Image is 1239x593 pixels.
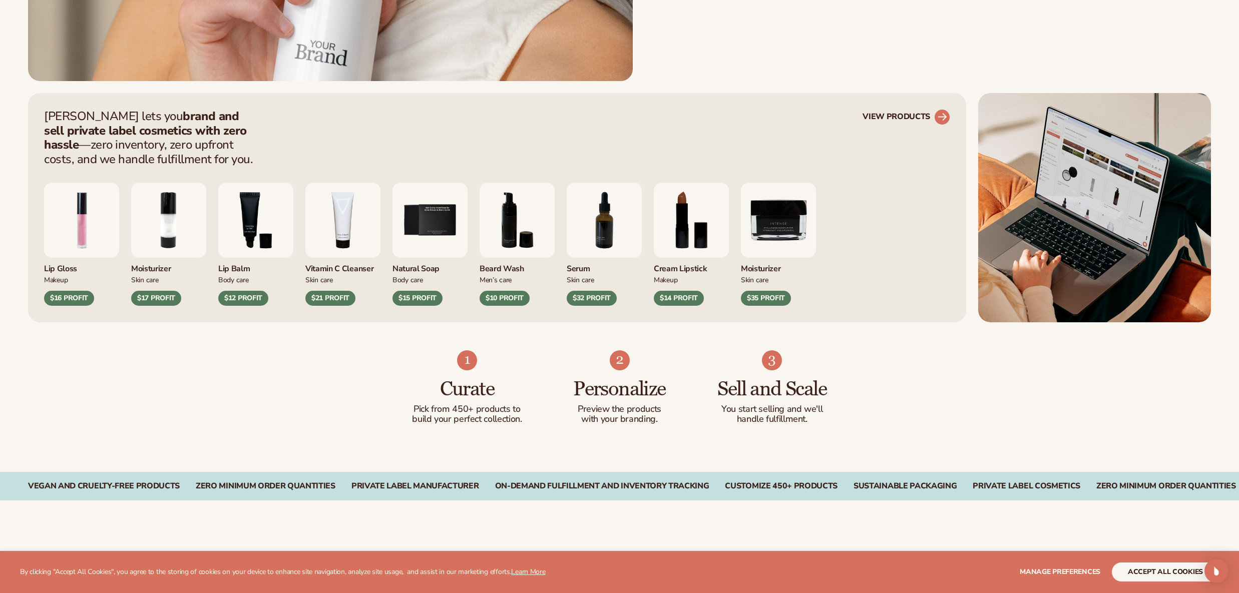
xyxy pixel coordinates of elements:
h3: Sell and Scale [716,378,829,400]
div: $10 PROFIT [480,291,530,306]
div: Zero Minimum Order Quantities [196,481,335,491]
div: $12 PROFIT [218,291,268,306]
img: Shopify Image 5 [610,350,630,370]
p: Preview the products [563,404,676,414]
img: Collagen and retinol serum. [567,183,642,258]
div: Lip Balm [218,258,293,274]
div: Moisturizer [741,258,816,274]
div: Beard Wash [480,258,555,274]
div: Serum [567,258,642,274]
div: Vitamin C Cleanser [305,258,380,274]
div: $35 PROFIT [741,291,791,306]
div: Natural Soap [392,258,468,274]
div: 6 / 9 [480,183,555,306]
img: Luxury cream lipstick. [654,183,729,258]
img: Vitamin c cleanser. [305,183,380,258]
div: Skin Care [305,274,380,285]
div: Open Intercom Messenger [1204,559,1228,583]
div: Makeup [654,274,729,285]
div: 3 / 9 [218,183,293,306]
div: 9 / 9 [741,183,816,306]
div: Makeup [44,274,119,285]
div: 7 / 9 [567,183,642,306]
img: Smoothing lip balm. [218,183,293,258]
a: VIEW PRODUCTS [863,109,950,125]
img: Shopify Image 4 [457,350,477,370]
div: $15 PROFIT [392,291,443,306]
img: Foaming beard wash. [480,183,555,258]
p: By clicking "Accept All Cookies", you agree to the storing of cookies on your device to enhance s... [20,568,546,576]
img: Shopify Image 6 [762,350,782,370]
div: PRIVATE LABEL MANUFACTURER [351,481,479,491]
button: accept all cookies [1112,562,1219,581]
div: Moisturizer [131,258,206,274]
img: Shopify Image 2 [978,93,1211,322]
div: CUSTOMIZE 450+ PRODUCTS [725,481,838,491]
p: handle fulfillment. [716,414,829,424]
div: Skin Care [131,274,206,285]
div: Men’s Care [480,274,555,285]
img: Moisturizing lotion. [131,183,206,258]
div: $14 PROFIT [654,291,704,306]
div: 5 / 9 [392,183,468,306]
div: Vegan and Cruelty-Free Products [28,481,180,491]
h3: Personalize [563,378,676,400]
div: ZERO MINIMUM ORDER QUANTITIES [1096,481,1236,491]
span: Manage preferences [1020,567,1100,576]
p: [PERSON_NAME] lets you —zero inventory, zero upfront costs, and we handle fulfillment for you. [44,109,259,167]
div: 1 / 9 [44,183,119,306]
div: Skin Care [741,274,816,285]
div: $21 PROFIT [305,291,355,306]
div: PRIVATE LABEL COSMETICS [973,481,1080,491]
div: $32 PROFIT [567,291,617,306]
img: Moisturizer. [741,183,816,258]
img: Nature bar of soap. [392,183,468,258]
p: Pick from 450+ products to build your perfect collection. [411,404,524,424]
div: Cream Lipstick [654,258,729,274]
p: You start selling and we'll [716,404,829,414]
div: Skin Care [567,274,642,285]
strong: brand and sell private label cosmetics with zero hassle [44,108,247,153]
img: Pink lip gloss. [44,183,119,258]
div: $16 PROFIT [44,291,94,306]
div: 8 / 9 [654,183,729,306]
div: $17 PROFIT [131,291,181,306]
div: On-Demand Fulfillment and Inventory Tracking [495,481,709,491]
div: Body Care [392,274,468,285]
div: Body Care [218,274,293,285]
div: 4 / 9 [305,183,380,306]
a: Learn More [511,567,545,576]
p: with your branding. [563,414,676,424]
div: 2 / 9 [131,183,206,306]
div: SUSTAINABLE PACKAGING [854,481,957,491]
h3: Curate [411,378,524,400]
button: Manage preferences [1020,562,1100,581]
div: Lip Gloss [44,258,119,274]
